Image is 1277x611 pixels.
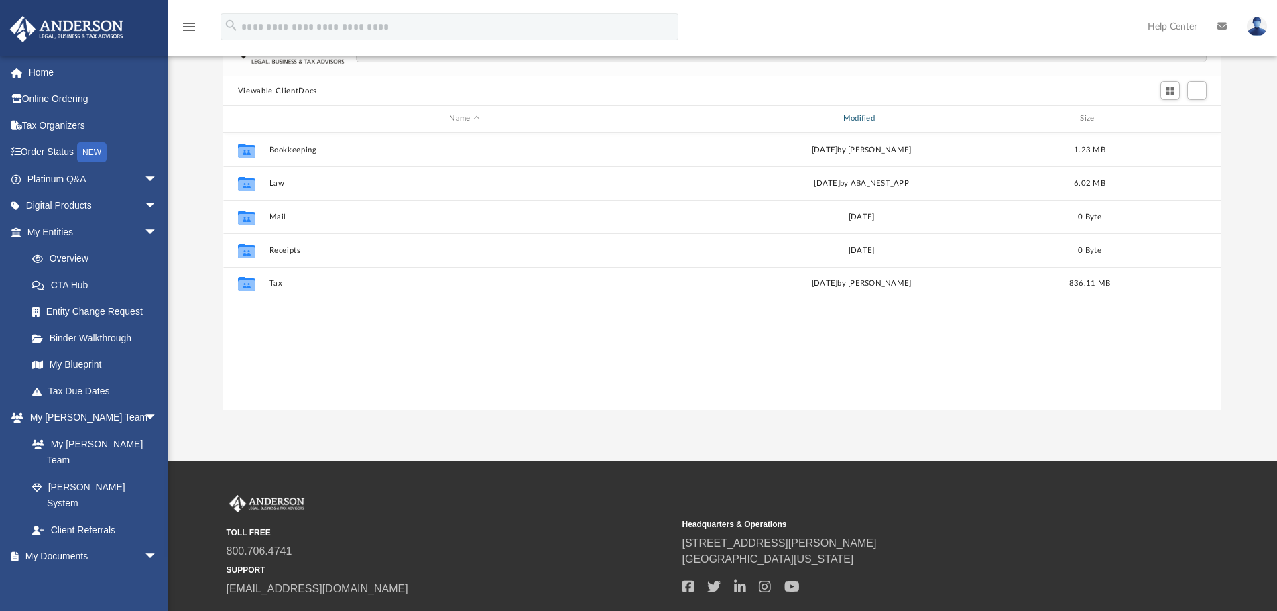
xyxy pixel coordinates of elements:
[227,495,307,512] img: Anderson Advisors Platinum Portal
[1078,246,1101,254] span: 0 Byte
[6,16,127,42] img: Anderson Advisors Platinum Portal
[227,583,408,594] a: [EMAIL_ADDRESS][DOMAIN_NAME]
[682,537,877,549] a: [STREET_ADDRESS][PERSON_NAME]
[268,113,660,125] div: Name
[19,431,164,474] a: My [PERSON_NAME] Team
[144,192,171,220] span: arrow_drop_down
[269,246,660,255] button: Receipts
[666,177,1056,189] div: [DATE] by ABA_NEST_APP
[19,516,171,543] a: Client Referrals
[269,179,660,188] button: Law
[9,543,171,570] a: My Documentsarrow_drop_down
[1062,113,1116,125] div: Size
[269,213,660,221] button: Mail
[144,404,171,432] span: arrow_drop_down
[19,272,178,298] a: CTA Hub
[144,219,171,246] span: arrow_drop_down
[269,279,660,288] button: Tax
[19,474,171,516] a: [PERSON_NAME] System
[1069,280,1110,287] span: 836.11 MB
[9,139,178,166] a: Order StatusNEW
[1247,17,1267,36] img: User Pic
[223,133,1222,410] div: grid
[9,86,178,113] a: Online Ordering
[666,211,1056,223] div: [DATE]
[77,142,107,162] div: NEW
[682,553,854,565] a: [GEOGRAPHIC_DATA][US_STATE]
[666,244,1056,256] div: [DATE]
[227,545,292,557] a: 800.706.4741
[1074,146,1105,153] span: 1.23 MB
[19,298,178,325] a: Entity Change Request
[224,18,239,33] i: search
[19,351,171,378] a: My Blueprint
[19,325,178,351] a: Binder Walkthrough
[1074,179,1105,186] span: 6.02 MB
[666,113,1057,125] div: Modified
[1187,81,1207,100] button: Add
[227,526,673,539] small: TOLL FREE
[9,192,178,219] a: Digital Productsarrow_drop_down
[666,144,1056,156] div: [DATE] by [PERSON_NAME]
[9,219,178,245] a: My Entitiesarrow_drop_down
[1078,213,1101,220] span: 0 Byte
[1160,81,1180,100] button: Switch to Grid View
[227,564,673,576] small: SUPPORT
[144,543,171,571] span: arrow_drop_down
[682,518,1129,531] small: Headquarters & Operations
[238,85,317,97] button: Viewable-ClientDocs
[9,112,178,139] a: Tax Organizers
[181,25,197,35] a: menu
[9,166,178,192] a: Platinum Q&Aarrow_drop_down
[9,404,171,431] a: My [PERSON_NAME] Teamarrow_drop_down
[9,59,178,86] a: Home
[19,378,178,404] a: Tax Due Dates
[1122,113,1216,125] div: id
[229,113,263,125] div: id
[181,19,197,35] i: menu
[269,146,660,154] button: Bookkeeping
[144,166,171,193] span: arrow_drop_down
[19,245,178,272] a: Overview
[666,278,1056,290] div: [DATE] by [PERSON_NAME]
